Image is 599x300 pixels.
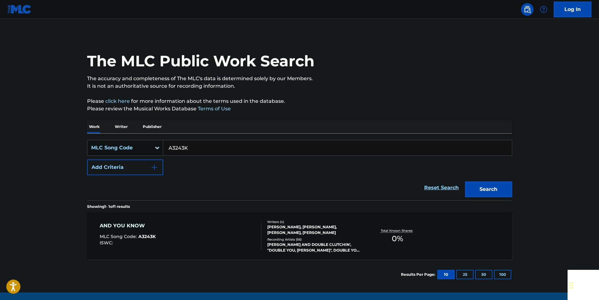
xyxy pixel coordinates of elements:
[91,144,148,152] div: MLC Song Code
[138,234,156,239] span: A3243K
[87,105,512,113] p: Please review the Musical Works Database
[100,240,114,246] span: ISWC :
[267,219,362,224] div: Writers ( 4 )
[267,242,362,253] div: [PERSON_NAME] AND DOUBLE CLUTCHIN', "DOUBLE YOU, [PERSON_NAME]", DOUBLE YOU, DOUBLE YOU, DOUBLE R
[87,204,130,209] p: Showing 1 - 1 of 1 results
[87,82,512,90] p: It is not an authoritative source for recording information.
[540,6,547,13] img: help
[267,237,362,242] div: Recording Artists ( 56 )
[151,164,158,171] img: 9d2ae6d4665cec9f34b9.svg
[437,270,455,279] button: 10
[87,52,314,70] h1: The MLC Public Work Search
[87,75,512,82] p: The accuracy and completeness of The MLC's data is determined solely by our Members.
[87,213,512,260] a: AND YOU KNOWMLC Song Code:A3243KISWC:Writers (4)[PERSON_NAME], [PERSON_NAME], [PERSON_NAME], [PER...
[421,181,462,195] a: Reset Search
[87,97,512,105] p: Please for more information about the terms used in the database.
[87,140,512,200] form: Search Form
[100,234,138,239] span: MLC Song Code :
[87,120,102,133] p: Work
[392,233,403,244] span: 0 %
[401,272,437,277] p: Results Per Page:
[8,5,32,14] img: MLC Logo
[197,106,231,112] a: Terms of Use
[524,6,531,13] img: search
[113,120,130,133] p: Writer
[100,222,156,230] div: AND YOU KNOW
[494,270,511,279] button: 100
[554,2,591,17] a: Log In
[141,120,164,133] p: Publisher
[475,270,492,279] button: 50
[87,159,163,175] button: Add Criteria
[456,270,474,279] button: 25
[568,270,599,300] iframe: Chat Widget
[537,3,550,16] div: Help
[569,276,573,295] div: Drag
[521,3,534,16] a: Public Search
[267,224,362,236] div: [PERSON_NAME], [PERSON_NAME], [PERSON_NAME], [PERSON_NAME]
[381,228,414,233] p: Total Known Shares:
[105,98,130,104] a: click here
[465,181,512,197] button: Search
